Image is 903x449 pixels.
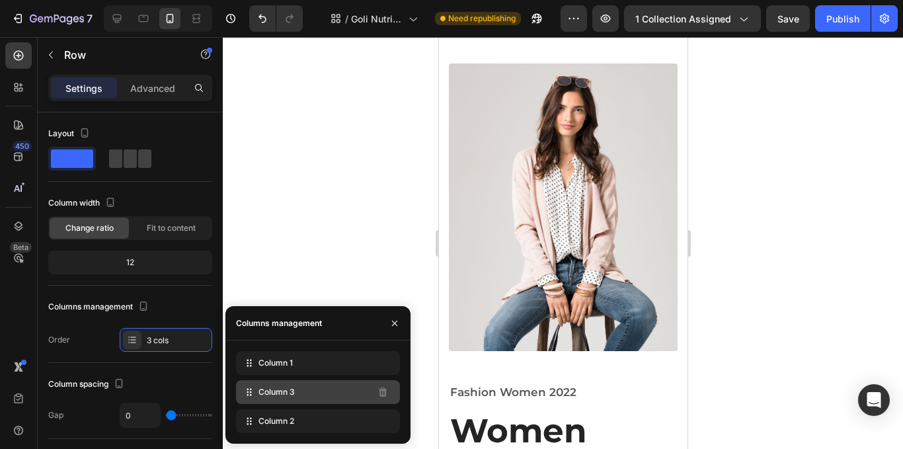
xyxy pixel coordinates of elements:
[13,141,32,151] div: 450
[48,125,93,143] div: Layout
[826,12,859,26] div: Publish
[766,5,810,32] button: Save
[258,415,294,427] span: Column 2
[258,386,295,398] span: Column 3
[448,13,516,24] span: Need republishing
[130,81,175,95] p: Advanced
[48,376,127,393] div: Column spacing
[48,409,63,421] div: Gap
[624,5,761,32] button: 1 collection assigned
[439,37,687,449] iframe: Design area
[48,334,70,346] div: Order
[147,335,209,347] div: 3 cols
[635,12,731,26] span: 1 collection assigned
[815,5,871,32] button: Publish
[777,13,799,24] span: Save
[65,81,102,95] p: Settings
[87,11,93,26] p: 7
[10,242,32,253] div: Beta
[345,12,348,26] span: /
[48,298,151,316] div: Columns management
[236,317,322,329] div: Columns management
[48,194,118,212] div: Column width
[858,384,890,416] div: Open Intercom Messenger
[147,222,196,234] span: Fit to content
[249,5,303,32] div: Undo/Redo
[65,222,114,234] span: Change ratio
[351,12,403,26] span: Goli Nutrition - Otros productos
[258,357,293,369] span: Column 1
[120,403,160,427] input: Auto
[5,5,98,32] button: 7
[51,253,210,272] div: 12
[64,47,177,63] p: Row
